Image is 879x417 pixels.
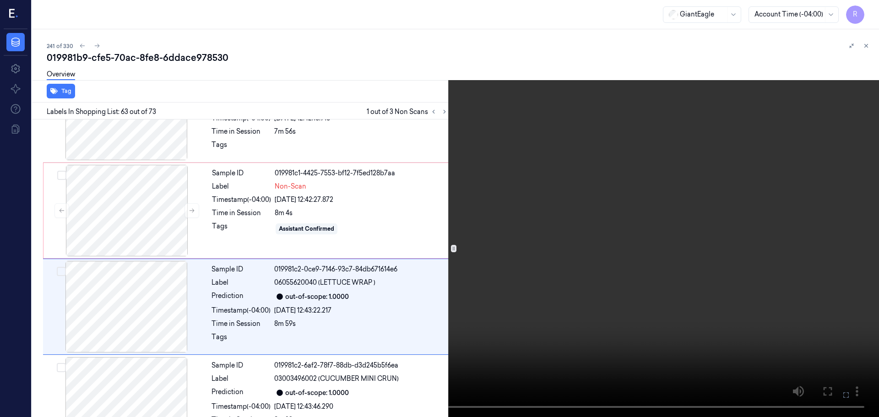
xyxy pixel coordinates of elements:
[274,306,448,315] div: [DATE] 12:43:22.217
[47,84,75,98] button: Tag
[47,42,73,50] span: 241 of 330
[279,225,334,233] div: Assistant Confirmed
[212,387,271,398] div: Prediction
[212,374,271,384] div: Label
[47,70,75,80] a: Overview
[212,168,271,178] div: Sample ID
[274,374,399,384] span: 03003496002 (CUCUMBER MINI CRUN)
[57,267,66,276] button: Select row
[212,127,271,136] div: Time in Session
[47,107,156,117] span: Labels In Shopping List: 63 out of 73
[367,106,450,117] span: 1 out of 3 Non Scans
[275,208,448,218] div: 8m 4s
[274,402,448,412] div: [DATE] 12:43:46.290
[274,265,448,274] div: 019981c2-0ce9-7146-93c7-84db671614e6
[212,278,271,287] div: Label
[212,195,271,205] div: Timestamp (-04:00)
[285,292,349,302] div: out-of-scope: 1.0000
[57,363,66,372] button: Select row
[275,182,306,191] span: Non-Scan
[212,332,271,347] div: Tags
[212,319,271,329] div: Time in Session
[212,306,271,315] div: Timestamp (-04:00)
[275,195,448,205] div: [DATE] 12:42:27.872
[212,140,271,155] div: Tags
[846,5,864,24] button: R
[212,361,271,370] div: Sample ID
[47,51,872,64] div: 019981b9-cfe5-70ac-8fe8-6ddace978530
[275,168,448,178] div: 019981c1-4425-7553-bf12-7f5ed128b7aa
[274,127,448,136] div: 7m 56s
[212,208,271,218] div: Time in Session
[57,171,66,180] button: Select row
[212,291,271,302] div: Prediction
[285,388,349,398] div: out-of-scope: 1.0000
[274,319,448,329] div: 8m 59s
[274,361,448,370] div: 019981c2-6af2-78f7-88db-d3d245b5f6ea
[212,265,271,274] div: Sample ID
[212,222,271,236] div: Tags
[212,182,271,191] div: Label
[212,402,271,412] div: Timestamp (-04:00)
[274,278,375,287] span: 06055620040 (LETTUCE WRAP )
